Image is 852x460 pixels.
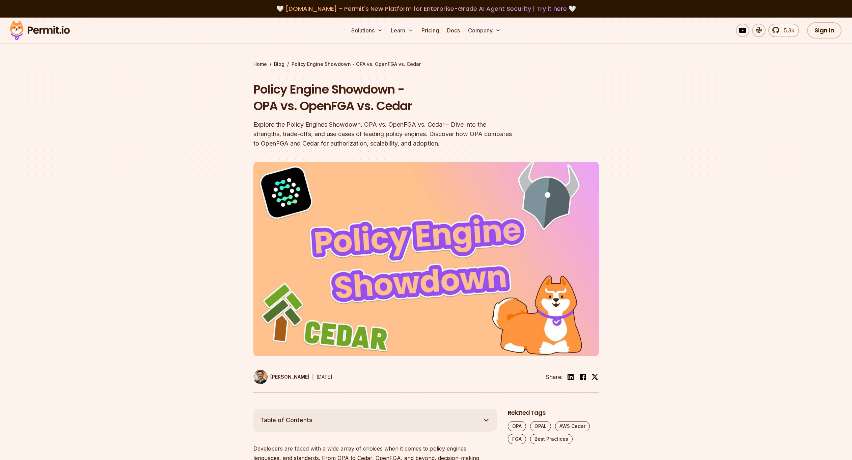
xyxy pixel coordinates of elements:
[508,421,526,431] a: OPA
[312,373,314,381] div: |
[388,24,416,37] button: Learn
[567,373,575,381] img: linkedin
[253,409,497,432] button: Table of Contents
[270,374,309,380] p: [PERSON_NAME]
[508,434,526,444] a: FGA
[253,61,599,68] div: / /
[285,4,567,13] span: [DOMAIN_NAME] - Permit's New Platform for Enterprise-Grade AI Agent Security |
[253,370,309,384] a: [PERSON_NAME]
[768,24,799,37] a: 5.3k
[537,4,567,13] a: Try it here
[780,26,794,34] span: 5.3k
[807,22,842,39] a: Sign In
[592,374,598,380] img: twitter
[253,162,599,356] img: Policy Engine Showdown - OPA vs. OpenFGA vs. Cedar
[253,120,513,148] div: Explore the Policy Engines Showdown: OPA vs. OpenFGA vs. Cedar – Dive into the strengths, trade-o...
[349,24,385,37] button: Solutions
[253,61,267,68] a: Home
[274,61,284,68] a: Blog
[530,421,551,431] a: OPAL
[253,81,513,114] h1: Policy Engine Showdown - OPA vs. OpenFGA vs. Cedar
[530,434,573,444] a: Best Practices
[546,373,562,381] li: Share:
[444,24,463,37] a: Docs
[419,24,442,37] a: Pricing
[317,374,332,380] time: [DATE]
[7,19,73,42] img: Permit logo
[260,415,312,425] span: Table of Contents
[465,24,503,37] button: Company
[555,421,590,431] a: AWS Cedar
[579,373,587,381] img: facebook
[253,370,268,384] img: Daniel Bass
[508,409,599,417] h2: Related Tags
[16,4,836,14] div: 🤍 🤍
